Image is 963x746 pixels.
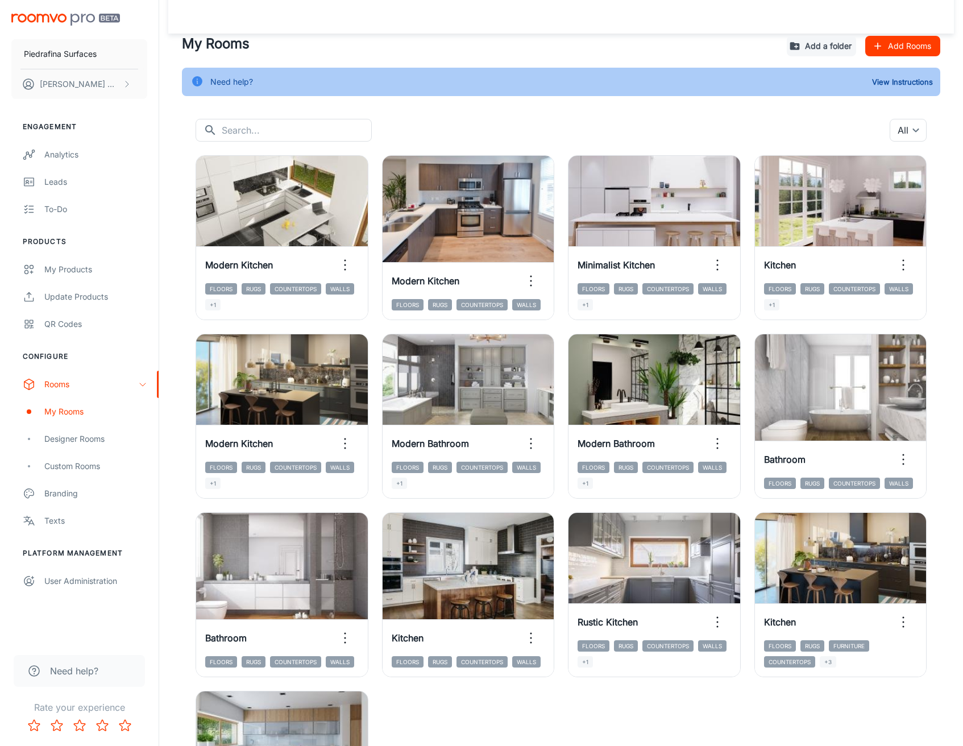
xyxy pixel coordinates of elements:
span: Countertops [642,283,694,295]
img: Roomvo PRO Beta [11,14,120,26]
span: Floors [578,462,609,473]
span: Rugs [428,299,452,310]
div: Texts [44,515,147,527]
h6: Modern Kitchen [205,437,273,450]
span: Walls [512,299,541,310]
div: Update Products [44,291,147,303]
p: Rate your experience [9,701,150,714]
span: Countertops [642,640,694,652]
div: Analytics [44,148,147,161]
span: Walls [512,656,541,668]
span: +1 [392,478,407,489]
span: Rugs [614,640,638,652]
span: Floors [205,283,237,295]
h6: Modern Kitchen [392,274,459,288]
button: Rate 1 star [23,714,45,737]
span: Countertops [642,462,694,473]
span: Walls [698,462,727,473]
h6: Bathroom [764,453,806,466]
button: Rate 3 star [68,714,91,737]
span: Floors [764,640,796,652]
span: Floors [392,462,424,473]
div: Leads [44,176,147,188]
p: [PERSON_NAME] Montero [40,78,120,90]
span: Rugs [428,656,452,668]
span: Rugs [242,283,265,295]
span: Furniture [829,640,869,652]
h6: Bathroom [205,631,247,645]
span: Rugs [428,462,452,473]
button: [PERSON_NAME] Montero [11,69,147,99]
h6: Modern Bathroom [578,437,655,450]
input: Search... [222,119,372,142]
span: Countertops [270,656,321,668]
button: Add a folder [787,36,856,56]
div: Branding [44,487,147,500]
span: +1 [205,299,221,310]
span: Rugs [800,283,824,295]
span: Walls [698,283,727,295]
span: +1 [578,478,593,489]
span: +1 [578,656,593,668]
span: Countertops [829,478,880,489]
span: Floors [764,283,796,295]
span: Walls [512,462,541,473]
span: Floors [392,656,424,668]
p: Piedrafina Surfaces [24,48,97,60]
span: Rugs [800,478,824,489]
div: My Products [44,263,147,276]
button: Add Rooms [865,36,940,56]
span: +1 [764,299,779,310]
h6: Modern Bathroom [392,437,469,450]
h6: Minimalist Kitchen [578,258,655,272]
div: All [890,119,927,142]
span: +1 [205,478,221,489]
h4: My Rooms [182,34,778,54]
span: Rugs [614,462,638,473]
div: Rooms [44,378,138,391]
span: Rugs [242,656,265,668]
button: Rate 2 star [45,714,68,737]
span: +3 [820,656,836,668]
span: Walls [698,640,727,652]
span: Rugs [242,462,265,473]
span: Floors [764,478,796,489]
span: Walls [885,283,913,295]
h6: Kitchen [764,615,796,629]
span: Rugs [800,640,824,652]
div: To-do [44,203,147,215]
span: Countertops [270,462,321,473]
h6: Kitchen [764,258,796,272]
div: Custom Rooms [44,460,147,473]
span: +1 [578,299,593,310]
span: Countertops [456,299,508,310]
span: Floors [205,656,237,668]
span: Rugs [614,283,638,295]
span: Countertops [829,283,880,295]
div: Designer Rooms [44,433,147,445]
span: Floors [205,462,237,473]
span: Countertops [764,656,815,668]
span: Countertops [456,656,508,668]
span: Floors [392,299,424,310]
h6: Modern Kitchen [205,258,273,272]
span: Countertops [456,462,508,473]
h6: Rustic Kitchen [578,615,638,629]
button: Rate 4 star [91,714,114,737]
span: Walls [326,283,354,295]
button: Rate 5 star [114,714,136,737]
span: Walls [326,462,354,473]
span: Need help? [50,664,98,678]
span: Floors [578,283,609,295]
span: Walls [885,478,913,489]
span: Walls [326,656,354,668]
div: My Rooms [44,405,147,418]
div: Need help? [210,71,253,93]
button: Piedrafina Surfaces [11,39,147,69]
h6: Kitchen [392,631,424,645]
div: User Administration [44,575,147,587]
div: QR Codes [44,318,147,330]
span: Countertops [270,283,321,295]
button: View Instructions [869,73,936,90]
span: Floors [578,640,609,652]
